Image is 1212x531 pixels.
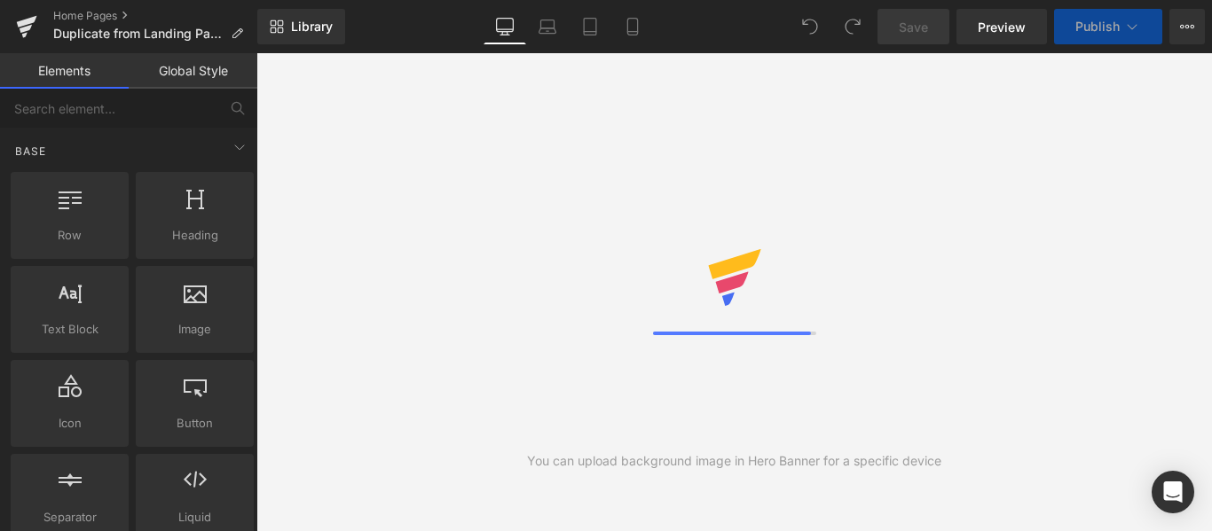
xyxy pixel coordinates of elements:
[16,414,123,433] span: Icon
[1054,9,1162,44] button: Publish
[835,9,870,44] button: Redo
[1152,471,1194,513] div: Open Intercom Messenger
[526,9,569,44] a: Laptop
[956,9,1047,44] a: Preview
[141,320,248,339] span: Image
[16,226,123,245] span: Row
[141,508,248,527] span: Liquid
[53,9,257,23] a: Home Pages
[257,9,345,44] a: New Library
[792,9,828,44] button: Undo
[527,451,941,471] div: You can upload background image in Hero Banner for a specific device
[569,9,611,44] a: Tablet
[16,320,123,339] span: Text Block
[484,9,526,44] a: Desktop
[13,143,48,160] span: Base
[611,9,654,44] a: Mobile
[291,19,333,35] span: Library
[53,27,224,41] span: Duplicate from Landing Page - [DATE] 16:49:45
[978,18,1026,36] span: Preview
[129,53,257,89] a: Global Style
[899,18,928,36] span: Save
[1075,20,1120,34] span: Publish
[1169,9,1205,44] button: More
[16,508,123,527] span: Separator
[141,226,248,245] span: Heading
[141,414,248,433] span: Button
